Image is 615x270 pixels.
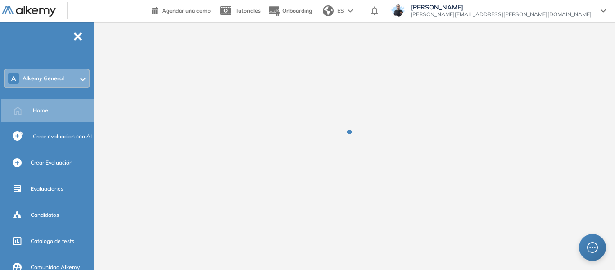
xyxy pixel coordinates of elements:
[23,75,64,82] span: Alkemy General
[31,237,74,245] span: Catálogo de tests
[11,75,16,82] span: A
[33,133,92,141] span: Crear evaluacion con AI
[282,7,312,14] span: Onboarding
[235,7,261,14] span: Tutoriales
[337,7,344,15] span: ES
[162,7,211,14] span: Agendar una demo
[31,211,59,219] span: Candidatos
[31,159,72,167] span: Crear Evaluación
[268,1,312,21] button: Onboarding
[411,11,592,18] span: [PERSON_NAME][EMAIL_ADDRESS][PERSON_NAME][DOMAIN_NAME]
[2,6,56,17] img: Logo
[323,5,334,16] img: world
[33,106,48,114] span: Home
[411,4,592,11] span: [PERSON_NAME]
[31,185,63,193] span: Evaluaciones
[152,5,211,15] a: Agendar una demo
[587,242,598,253] span: message
[348,9,353,13] img: arrow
